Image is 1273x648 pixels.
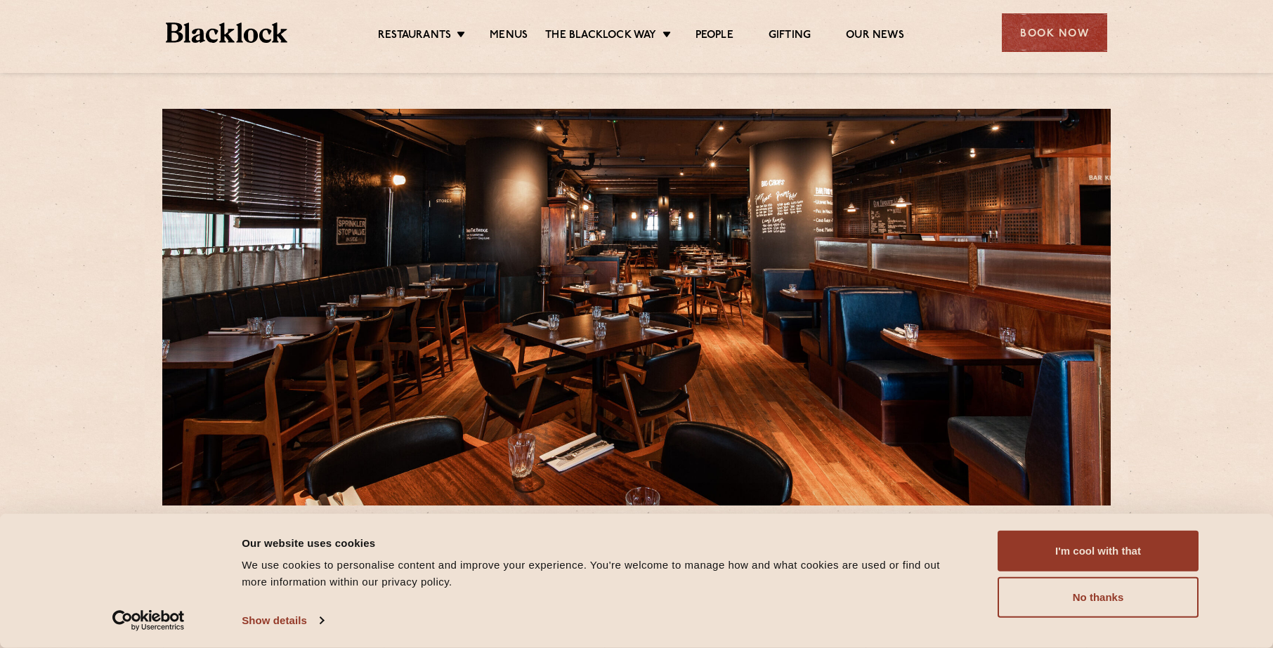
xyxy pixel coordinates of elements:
[998,577,1199,618] button: No thanks
[696,29,733,44] a: People
[242,534,966,551] div: Our website uses cookies
[545,29,656,44] a: The Blacklock Way
[378,29,451,44] a: Restaurants
[242,557,966,590] div: We use cookies to personalise content and improve your experience. You're welcome to manage how a...
[1002,13,1107,52] div: Book Now
[166,22,287,43] img: BL_Textured_Logo-footer-cropped.svg
[846,29,904,44] a: Our News
[998,531,1199,571] button: I'm cool with that
[242,610,323,631] a: Show details
[490,29,528,44] a: Menus
[769,29,811,44] a: Gifting
[87,610,210,631] a: Usercentrics Cookiebot - opens in a new window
